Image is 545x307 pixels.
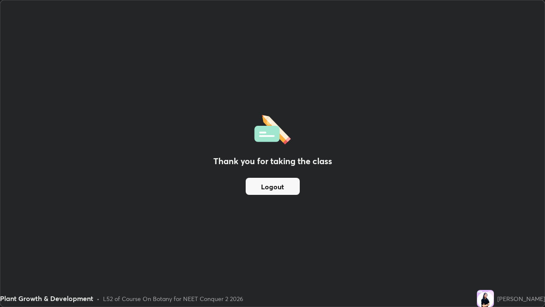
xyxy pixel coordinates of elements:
[497,294,545,303] div: [PERSON_NAME]
[213,155,332,168] h2: Thank you for taking the class
[477,290,494,307] img: 78eb7e52afb6447b95302e0b8cdd5389.jpg
[103,294,243,303] div: L52 of Course On Botany for NEET Conquer 2 2026
[97,294,100,303] div: •
[246,178,300,195] button: Logout
[254,112,291,145] img: offlineFeedback.1438e8b3.svg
